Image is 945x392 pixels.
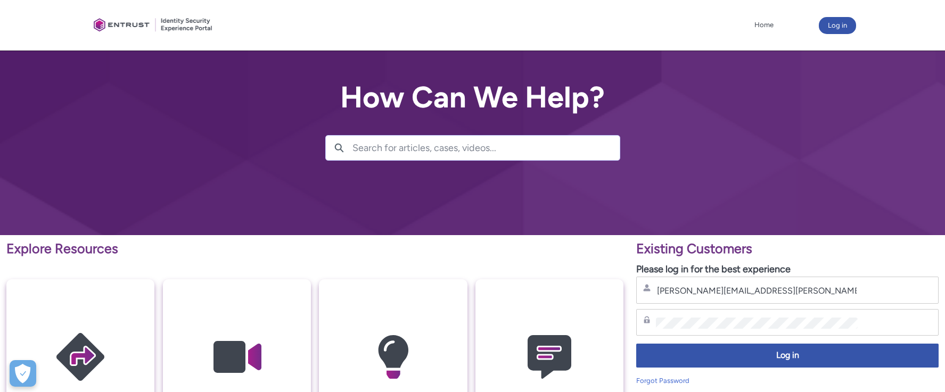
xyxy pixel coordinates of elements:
[636,377,689,385] a: Forgot Password
[819,17,856,34] button: Log in
[325,81,620,114] h2: How Can We Help?
[752,17,776,33] a: Home
[10,360,36,387] div: Cookie Preferences
[326,136,352,160] button: Search
[352,136,620,160] input: Search for articles, cases, videos...
[6,239,623,259] p: Explore Resources
[10,360,36,387] button: Open Preferences
[656,285,858,296] input: Username
[643,349,932,362] span: Log in
[636,344,939,368] button: Log in
[636,262,939,277] p: Please log in for the best experience
[636,239,939,259] p: Existing Customers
